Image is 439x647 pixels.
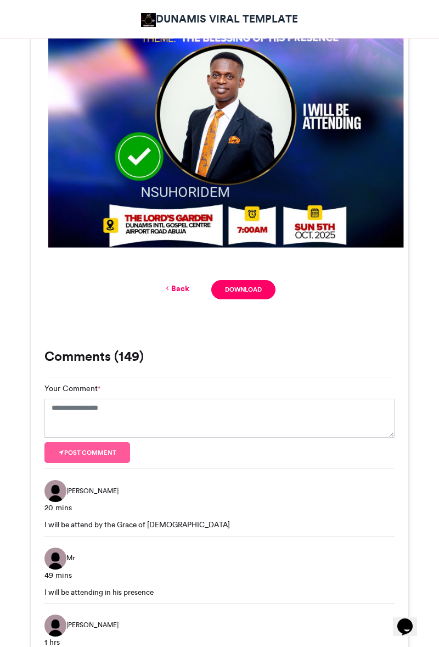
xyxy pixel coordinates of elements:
[44,502,395,514] div: 20 mins
[66,620,119,630] span: [PERSON_NAME]
[211,280,275,299] a: Download
[141,13,156,27] img: DUNAMIS VIRAL TEMPLATE
[66,486,119,496] span: [PERSON_NAME]
[141,11,298,27] a: DUNAMIS VIRAL TEMPLATE
[44,480,66,502] img: Joseph
[44,548,66,570] img: Mr
[44,442,130,463] button: Post comment
[44,383,100,394] label: Your Comment
[44,570,395,581] div: 49 mins
[66,553,75,563] span: Mr
[44,615,66,637] img: Justina
[44,350,395,363] h3: Comments (149)
[44,587,395,598] div: I will be attending in his presence
[393,603,428,636] iframe: chat widget
[44,519,395,530] div: I will be attend by the Grace of [DEMOGRAPHIC_DATA]
[164,283,189,294] a: Back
